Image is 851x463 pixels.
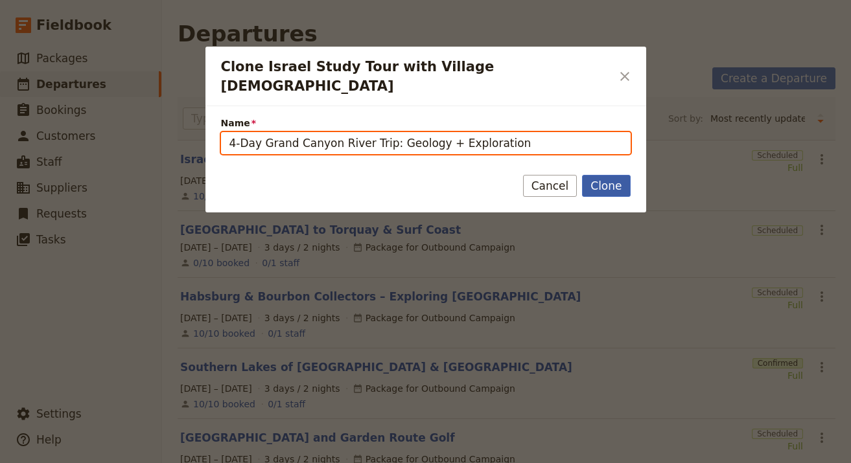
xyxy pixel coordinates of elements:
[582,175,630,197] button: Clone
[221,132,631,154] input: Name
[523,175,577,197] button: Cancel
[614,65,636,87] button: Close dialog
[221,117,631,130] span: Name
[221,57,611,96] h2: Clone Israel Study Tour with Village [DEMOGRAPHIC_DATA]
